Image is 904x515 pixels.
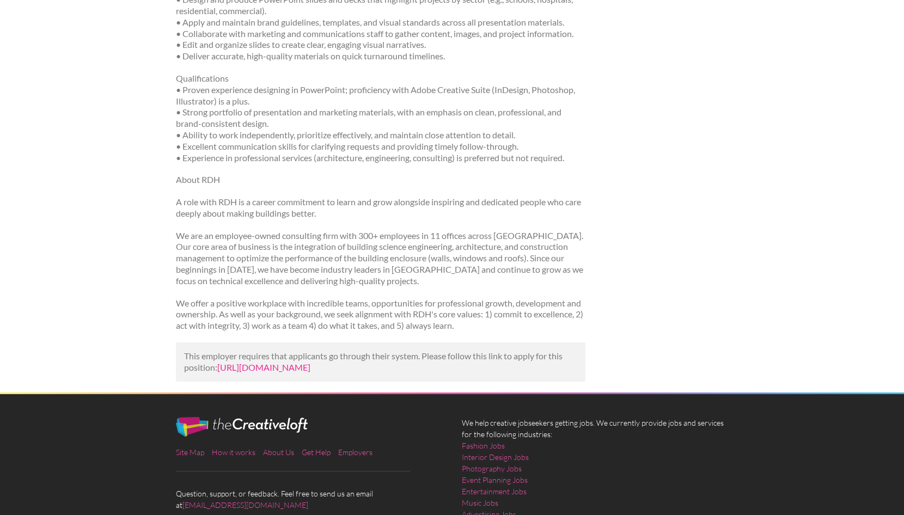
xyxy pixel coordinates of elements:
[182,500,308,510] a: [EMAIL_ADDRESS][DOMAIN_NAME]
[217,362,310,372] a: [URL][DOMAIN_NAME]
[462,451,529,463] a: Interior Design Jobs
[462,497,498,508] a: Music Jobs
[176,73,586,163] p: Qualifications • Proven experience designing in PowerPoint; proficiency with Adobe Creative Suite...
[263,447,294,457] a: About Us
[176,298,586,332] p: We offer a positive workplace with incredible teams, opportunities for professional growth, devel...
[462,440,505,451] a: Fashion Jobs
[176,230,586,287] p: We are an employee-owned consulting firm with 300+ employees in 11 offices across [GEOGRAPHIC_DAT...
[302,447,331,457] a: Get Help
[176,417,308,437] img: The Creative Loft
[462,463,522,474] a: Photography Jobs
[176,447,204,457] a: Site Map
[176,197,586,219] p: A role with RDH is a career commitment to learn and grow alongside inspiring and dedicated people...
[176,174,586,186] p: About RDH
[462,486,527,497] a: Entertainment Jobs
[338,447,372,457] a: Employers
[184,351,578,373] p: This employer requires that applicants go through their system. Please follow this link to apply ...
[462,474,528,486] a: Event Planning Jobs
[212,447,255,457] a: How it works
